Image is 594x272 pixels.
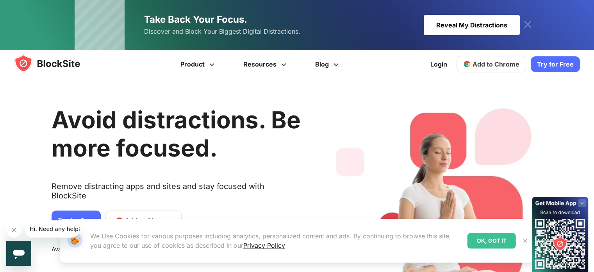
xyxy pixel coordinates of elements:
[473,60,519,68] span: Add to Chrome
[6,222,22,238] iframe: Close message
[424,15,520,35] div: Reveal My Distractions
[25,220,80,238] iframe: Message from company
[6,241,31,266] iframe: Button to launch messaging window
[144,26,300,37] span: Discover and Block Your Biggest Digital Distractions.
[52,182,301,207] text: Remove distracting apps and sites and stay focused with BlockSite
[522,238,528,244] img: Close
[230,50,302,78] a: Resources
[531,56,580,72] a: Try for Free
[167,50,230,78] a: Product
[302,50,354,78] a: Blog
[457,56,526,72] a: Add to Chrome
[426,55,452,74] a: Login
[463,60,471,68] img: chrome-icon.svg
[5,5,56,12] span: Hi. Need any help?
[90,231,461,250] p: We Use Cookies for various purposes including analytics, personalized content and ads. By continu...
[520,236,530,246] button: Close
[144,14,247,25] span: Take Back Your Focus.
[467,233,516,249] div: OK, GOT IT
[243,241,285,249] a: Privacy Policy
[14,54,95,73] img: blocksite-icon.5d769676.svg
[52,106,301,162] h1: Avoid distractions. Be more focused.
